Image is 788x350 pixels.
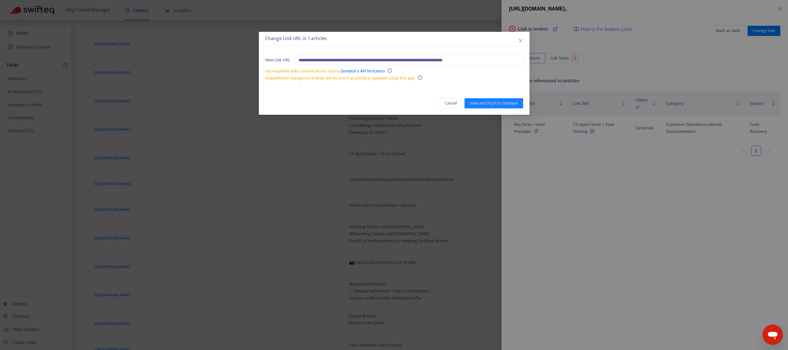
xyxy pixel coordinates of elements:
[387,68,392,73] span: info-circle
[445,100,457,107] span: Cancel
[517,37,524,44] button: Close
[440,98,462,108] button: Cancel
[518,38,523,43] span: close
[265,57,290,64] span: New Link URL
[417,75,422,80] span: info-circle
[763,325,783,345] iframe: Button to launch messaging window
[341,67,385,75] a: Zendesk's API limitation
[265,67,385,75] span: Incompatible with content blocks due to
[465,98,523,108] button: Save and Push to Zendesk
[265,35,523,43] div: Change Link URL in 1 articles
[265,74,415,82] span: Unpublished changes to articles will be lost if an article is updated using this app.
